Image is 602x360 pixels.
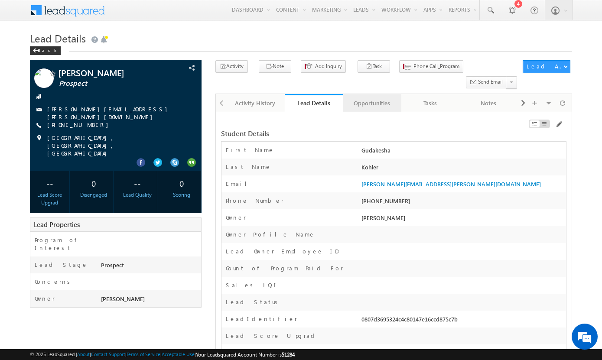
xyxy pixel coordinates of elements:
[226,180,254,188] label: Email
[45,45,146,57] div: Chat with us now
[361,180,541,188] a: [PERSON_NAME][EMAIL_ADDRESS][PERSON_NAME][DOMAIN_NAME]
[226,197,284,204] label: Phone Number
[350,98,394,108] div: Opportunities
[315,62,342,70] span: Add Inquiry
[30,46,61,55] div: Back
[142,4,163,25] div: Minimize live chat window
[35,295,55,302] label: Owner
[359,163,566,175] div: Kohler
[76,191,111,199] div: Disengaged
[34,220,80,229] span: Lead Properties
[226,264,343,272] label: Count of Program Paid For
[226,94,285,112] a: Activity History
[401,94,460,112] a: Tasks
[15,45,36,57] img: d_60004797649_company_0_60004797649
[226,315,297,323] label: LeadIdentifier
[120,175,155,191] div: --
[343,94,402,112] a: Opportunities
[523,60,570,73] button: Lead Actions
[226,146,274,154] label: First Name
[162,351,195,357] a: Acceptable Use
[291,99,337,107] div: Lead Details
[282,351,295,358] span: 51284
[76,175,111,191] div: 0
[226,214,246,221] label: Owner
[30,31,86,45] span: Lead Details
[34,68,54,91] img: Profile photo
[127,351,160,357] a: Terms of Service
[164,191,198,199] div: Scoring
[226,281,279,289] label: Sales LQI
[478,78,503,86] span: Send Email
[215,60,248,73] button: Activity
[30,46,65,53] a: Back
[285,94,343,112] a: Lead Details
[47,134,185,157] span: [GEOGRAPHIC_DATA], [GEOGRAPHIC_DATA], [GEOGRAPHIC_DATA]
[32,175,67,191] div: --
[91,351,125,357] a: Contact Support
[101,295,145,302] span: [PERSON_NAME]
[226,230,315,238] label: Owner Profile Name
[359,315,566,327] div: 0807d3695324c4c80147e16ccd875c7b
[413,62,459,70] span: Phone Call_Program
[399,60,463,73] button: Phone Call_Program
[359,197,566,209] div: [PHONE_NUMBER]
[233,98,277,108] div: Activity History
[226,247,338,255] label: Lead Owner Employee ID
[359,146,566,158] div: Gudakesha
[408,98,452,108] div: Tasks
[301,60,346,73] button: Add Inquiry
[226,163,271,171] label: Last Name
[118,267,157,279] em: Start Chat
[259,60,291,73] button: Note
[35,236,92,252] label: Program of Interest
[221,130,448,137] div: Student Details
[47,121,113,130] span: [PHONE_NUMBER]
[30,350,295,359] span: © 2025 LeadSquared | | | | |
[11,80,158,259] textarea: Type your message and hit 'Enter'
[99,261,201,273] div: Prospect
[358,60,390,73] button: Task
[527,62,563,70] div: Lead Actions
[77,351,90,357] a: About
[164,175,198,191] div: 0
[120,191,155,199] div: Lead Quality
[226,332,318,340] label: Lead Score Upgrad
[466,76,507,89] button: Send Email
[47,105,172,120] a: [PERSON_NAME][EMAIL_ADDRESS][PERSON_NAME][DOMAIN_NAME]
[32,191,67,207] div: Lead Score Upgrad
[460,94,518,112] a: Notes
[58,68,164,77] span: [PERSON_NAME]
[35,261,88,269] label: Lead Stage
[196,351,295,358] span: Your Leadsquared Account Number is
[361,214,405,221] span: [PERSON_NAME]
[59,79,165,88] span: Prospect
[467,98,511,108] div: Notes
[226,298,281,306] label: Lead Status
[35,278,73,285] label: Concerns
